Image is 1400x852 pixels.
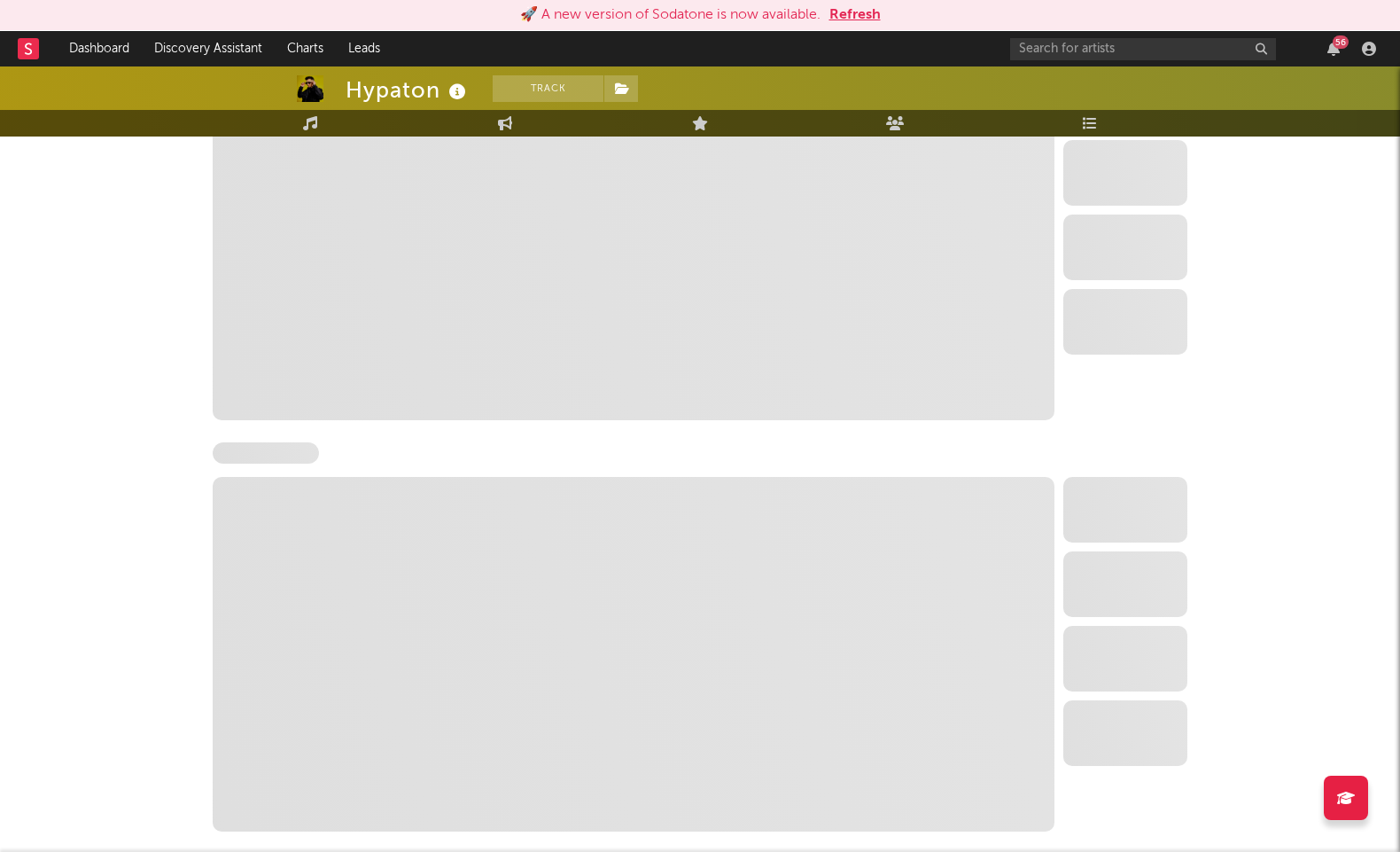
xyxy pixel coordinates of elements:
button: 56 [1327,42,1340,56]
a: Leads [336,31,393,66]
a: Charts [275,31,336,66]
div: 🚀 A new version of Sodatone is now available. [520,4,821,26]
button: Refresh [829,4,881,26]
a: Discovery Assistant [142,31,275,66]
button: Track [493,75,603,102]
div: Hypaton [346,75,471,105]
span: YouTube Views [213,442,319,464]
a: Dashboard [57,31,142,66]
div: 56 [1333,35,1349,49]
input: Search for artists [1010,38,1276,60]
